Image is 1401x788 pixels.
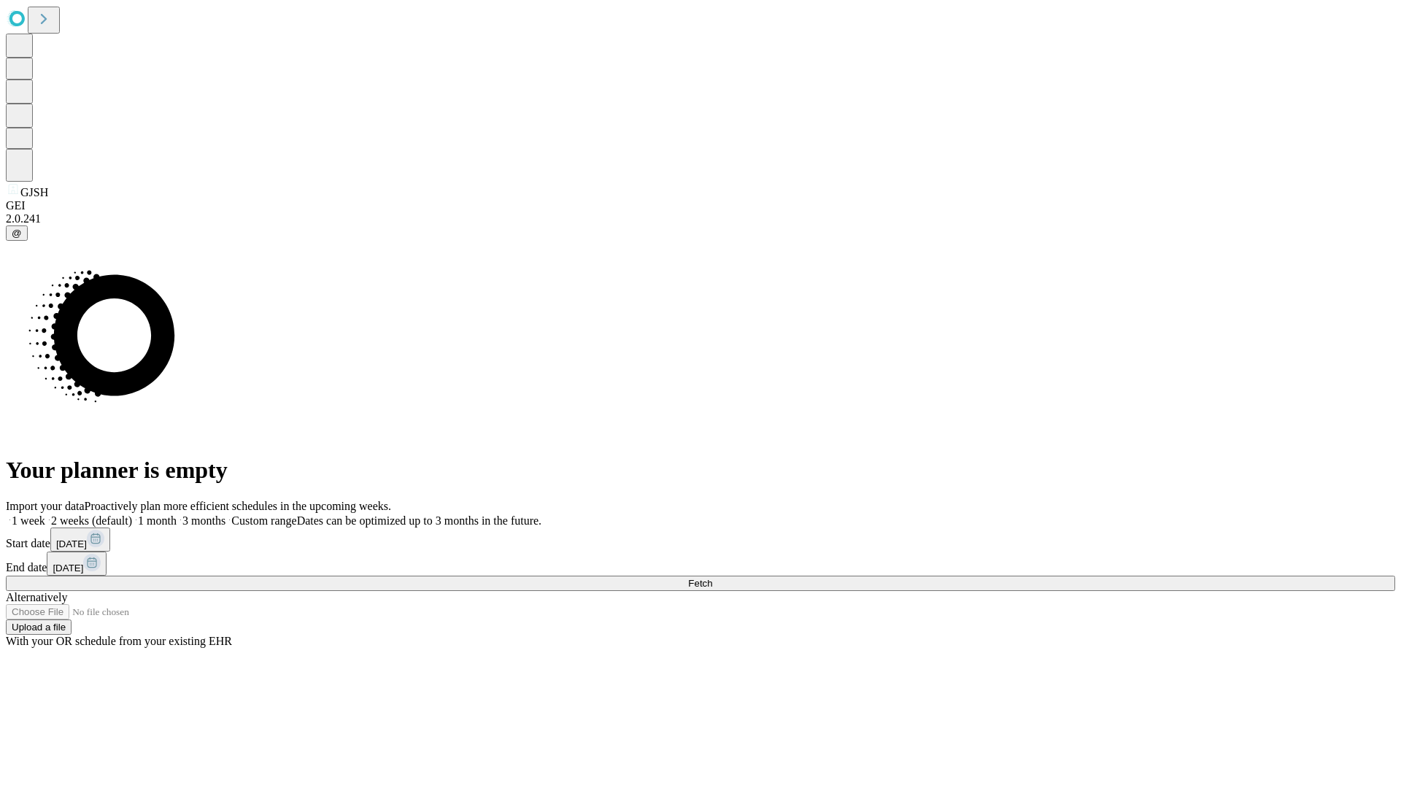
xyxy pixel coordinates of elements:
button: [DATE] [47,552,107,576]
h1: Your planner is empty [6,457,1395,484]
span: Import your data [6,500,85,512]
button: [DATE] [50,528,110,552]
span: Fetch [688,578,712,589]
span: [DATE] [56,538,87,549]
div: End date [6,552,1395,576]
div: GEI [6,199,1395,212]
span: 3 months [182,514,225,527]
span: 2 weeks (default) [51,514,132,527]
button: Upload a file [6,619,72,635]
button: Fetch [6,576,1395,591]
span: Alternatively [6,591,67,603]
div: Start date [6,528,1395,552]
span: Custom range [231,514,296,527]
div: 2.0.241 [6,212,1395,225]
span: @ [12,228,22,239]
button: @ [6,225,28,241]
span: GJSH [20,186,48,198]
span: 1 month [138,514,177,527]
span: With your OR schedule from your existing EHR [6,635,232,647]
span: 1 week [12,514,45,527]
span: [DATE] [53,563,83,573]
span: Dates can be optimized up to 3 months in the future. [297,514,541,527]
span: Proactively plan more efficient schedules in the upcoming weeks. [85,500,391,512]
